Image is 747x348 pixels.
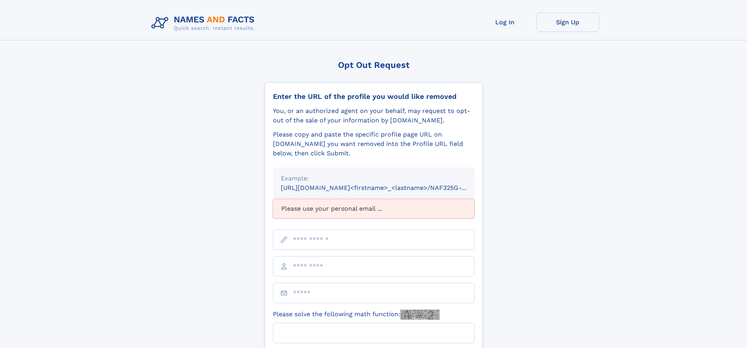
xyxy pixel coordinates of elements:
small: [URL][DOMAIN_NAME]<firstname>_<lastname>/NAF325G-xxxxxxxx [281,184,489,191]
div: You, or an authorized agent on your behalf, may request to opt-out of the sale of your informatio... [273,106,474,125]
a: Log In [474,13,536,32]
img: Logo Names and Facts [148,13,261,34]
div: Opt Out Request [265,60,483,70]
a: Sign Up [536,13,599,32]
div: Example: [281,174,467,183]
div: Enter the URL of the profile you would like removed [273,92,474,101]
div: Please use your personal email ... [273,199,474,219]
label: Please solve the following math function: [273,310,440,320]
div: Please copy and paste the specific profile page URL on [DOMAIN_NAME] you want removed into the Pr... [273,130,474,158]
